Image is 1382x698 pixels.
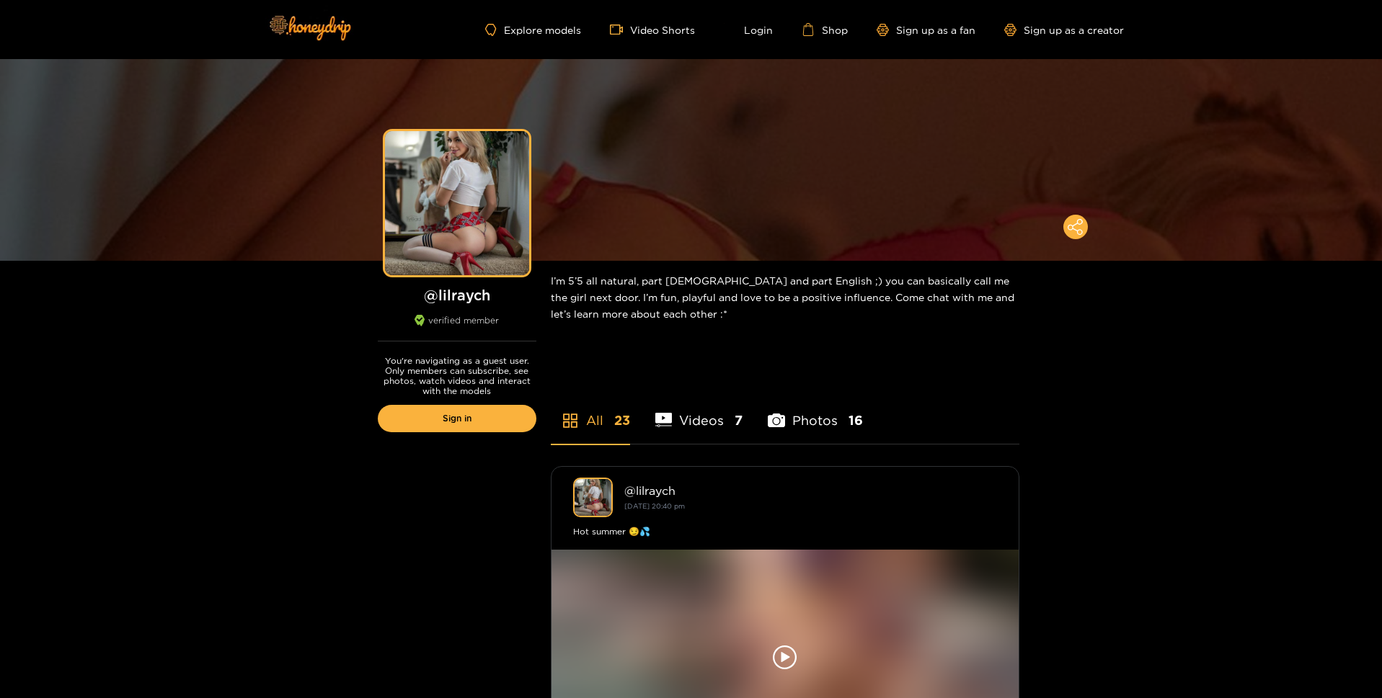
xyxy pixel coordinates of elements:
div: @ lilraych [624,484,997,497]
li: All [551,379,630,444]
span: video-camera [610,23,630,36]
span: 16 [849,411,863,429]
a: Video Shorts [610,23,695,36]
a: Shop [802,23,848,36]
a: Sign up as a creator [1004,24,1124,36]
a: Sign up as a fan [877,24,975,36]
a: Login [724,23,773,36]
img: lilraych [573,478,613,517]
span: 7 [735,411,743,429]
div: I’m 5’5 all natural, part [DEMOGRAPHIC_DATA] and part English ;) you can basically call me the gi... [551,261,1019,334]
p: You're navigating as a guest user. Only members can subscribe, see photos, watch videos and inter... [378,356,536,396]
li: Photos [768,379,863,444]
span: appstore [562,412,579,429]
a: Explore models [485,24,580,36]
li: Videos [655,379,743,444]
h1: @ lilraych [378,286,536,304]
span: 23 [614,411,630,429]
a: Sign in [378,405,536,432]
div: verified member [378,315,536,341]
div: Hot summer 😏💦 [573,524,997,539]
small: [DATE] 20:40 pm [624,502,685,510]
